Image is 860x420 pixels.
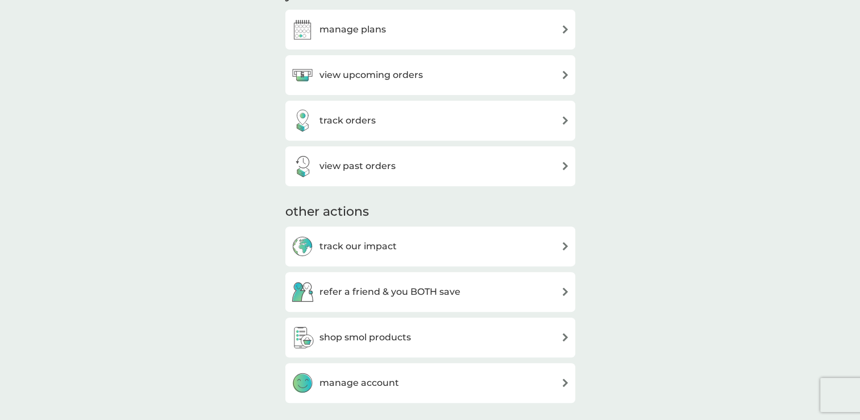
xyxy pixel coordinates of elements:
[561,287,570,296] img: arrow right
[319,159,396,174] h3: view past orders
[561,25,570,34] img: arrow right
[319,330,411,345] h3: shop smol products
[319,22,386,37] h3: manage plans
[319,285,460,299] h3: refer a friend & you BOTH save
[319,68,423,83] h3: view upcoming orders
[561,71,570,79] img: arrow right
[561,242,570,250] img: arrow right
[285,203,369,221] h3: other actions
[319,376,399,390] h3: manage account
[561,116,570,125] img: arrow right
[319,239,397,254] h3: track our impact
[319,113,376,128] h3: track orders
[561,162,570,170] img: arrow right
[561,378,570,387] img: arrow right
[561,333,570,341] img: arrow right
